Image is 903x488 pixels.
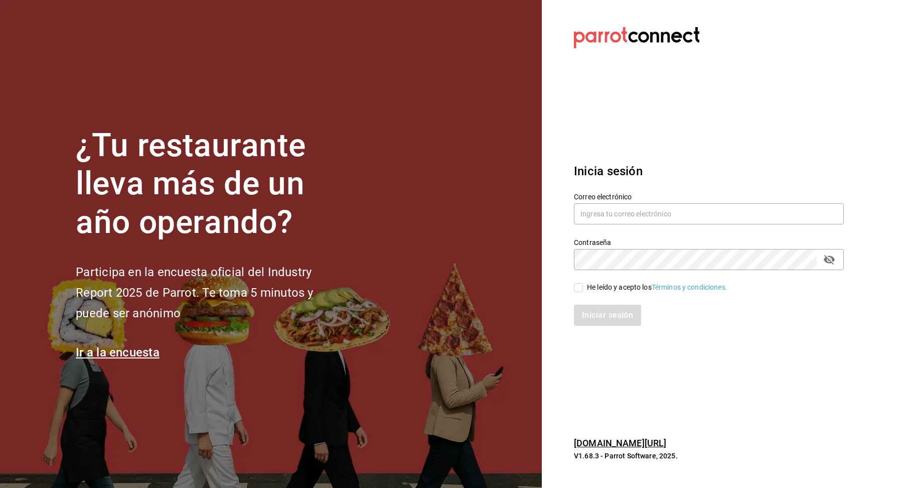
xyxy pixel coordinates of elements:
h1: ¿Tu restaurante lleva más de un año operando? [76,127,347,242]
label: Correo electrónico [574,193,844,200]
div: He leído y acepto los [587,282,727,293]
input: Ingresa tu correo electrónico [574,203,844,224]
label: Contraseña [574,238,844,246]
h3: Inicia sesión [574,162,844,180]
a: [DOMAIN_NAME][URL] [574,438,666,448]
h2: Participa en la encuesta oficial del Industry Report 2025 de Parrot. Te toma 5 minutos y puede se... [76,262,347,323]
a: Ir a la encuesta [76,345,160,359]
button: passwordField [821,251,838,268]
a: Términos y condiciones. [652,283,727,291]
p: V1.68.3 - Parrot Software, 2025. [574,451,844,461]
